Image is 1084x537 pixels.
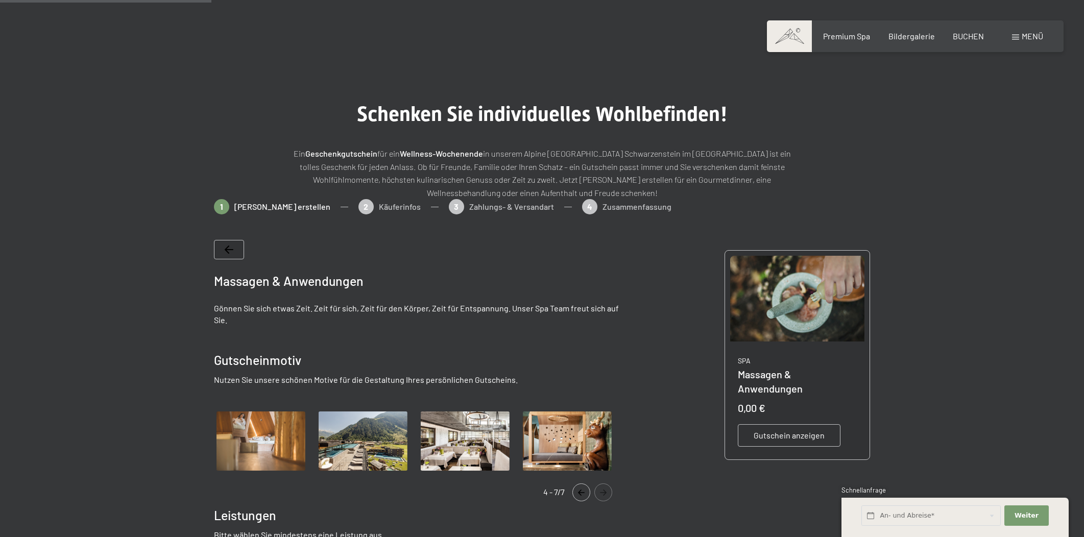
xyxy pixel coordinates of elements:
span: Weiter [1015,511,1039,520]
p: Ein für ein in unserem Alpine [GEOGRAPHIC_DATA] Schwarzenstein im [GEOGRAPHIC_DATA] ist ein tolle... [287,147,798,199]
a: Premium Spa [823,31,870,41]
strong: Wellness-Wochenende [400,149,483,158]
a: BUCHEN [953,31,984,41]
span: Menü [1022,31,1043,41]
span: Schenken Sie individuelles Wohlbefinden! [357,102,728,126]
strong: Geschenkgutschein [305,149,377,158]
a: Bildergalerie [888,31,935,41]
span: Schnellanfrage [841,486,886,494]
button: Weiter [1004,505,1048,526]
